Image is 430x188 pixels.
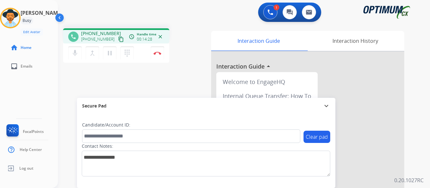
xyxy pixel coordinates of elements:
[219,89,315,103] div: Internal Queue Transfer: How To
[82,143,113,149] label: Contact Notes:
[129,34,135,40] mat-icon: access_time
[211,31,306,51] div: Interaction Guide
[81,37,115,42] span: [PHONE_NUMBER]
[304,131,330,143] button: Clear pad
[21,28,43,36] button: Edit Avatar
[1,9,19,27] img: avatar
[20,147,42,152] span: Help Center
[81,30,121,37] span: [PHONE_NUMBER]
[23,129,44,134] span: FocalPoints
[21,9,62,17] h3: [PERSON_NAME]
[322,102,330,110] mat-icon: expand_more
[306,31,404,51] div: Interaction History
[89,49,96,57] mat-icon: merge_type
[10,44,18,52] mat-icon: home
[82,122,130,128] label: Candidate/Account ID:
[19,166,33,171] span: Log out
[274,5,279,10] div: 1
[394,176,424,184] p: 0.20.1027RC
[10,62,18,70] mat-icon: inbox
[123,49,131,57] mat-icon: dialpad
[82,103,107,109] span: Secure Pad
[106,49,114,57] mat-icon: pause
[5,124,44,139] a: FocalPoints
[157,34,163,40] mat-icon: close
[118,36,124,42] mat-icon: content_copy
[21,45,32,50] span: Home
[137,37,152,42] span: 00:14:28
[219,75,315,89] div: Welcome to EngageHQ
[21,64,33,69] span: Emails
[70,34,76,40] mat-icon: phone
[21,17,33,24] div: Busy
[71,49,79,57] mat-icon: mic
[137,32,156,37] span: Handle time
[154,52,161,55] img: control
